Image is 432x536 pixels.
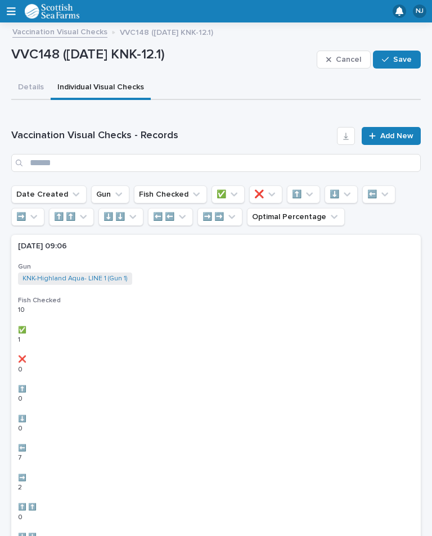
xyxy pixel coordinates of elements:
input: Search [11,154,421,172]
a: KNK-Highland Aqua- LINE 1 (Gun 1) [22,275,128,283]
button: Details [11,76,51,100]
h3: ⬅️ [18,444,414,453]
p: 1 [18,334,22,344]
h3: ⬆️ [18,385,414,394]
h3: ⬆️ ⬆️ [18,503,414,512]
button: ⬅️ [362,185,395,203]
button: ➡️ [11,208,44,226]
p: [DATE] 09:06 [18,242,215,251]
h3: ⬇️ [18,415,414,424]
button: ⬅️ ⬅️ [148,208,193,226]
button: Date Created [11,185,87,203]
button: Individual Visual Checks [51,76,151,100]
button: ⬆️ ⬆️ [49,208,94,226]
button: Fish Checked [134,185,207,203]
span: Add New [380,132,413,140]
button: Gun [91,185,129,203]
p: VVC148 ([DATE] KNK-12.1) [11,47,312,63]
a: Vaccination Visual Checks [12,25,107,38]
button: ➡️ ➡️ [197,208,242,226]
button: Optimal Percentage [247,208,345,226]
h3: Gun [18,262,414,271]
h3: Fish Checked [18,296,414,305]
span: Cancel [336,56,361,63]
h3: ❌ [18,355,414,364]
button: Cancel [317,51,371,69]
p: 10 [18,304,27,314]
p: 0 [18,364,25,374]
button: ⬇️ ⬇️ [98,208,143,226]
a: Add New [362,127,421,145]
p: 7 [18,452,24,462]
button: Save [373,51,421,69]
p: 0 [18,423,25,433]
p: 0 [18,511,25,521]
p: 0 [18,393,25,403]
div: NJ [413,4,426,18]
button: ⬆️ [287,185,320,203]
button: ✅ [211,185,245,203]
h1: Vaccination Visual Checks - Records [11,129,332,143]
p: VVC148 ([DATE] KNK-12.1) [120,25,213,38]
button: ❌ [249,185,282,203]
p: 2 [18,482,24,492]
button: ⬇️ [325,185,358,203]
img: uOABhIYSsOPhGJQdTwEw [25,4,80,19]
h3: ➡️ [18,474,414,483]
h3: ✅ [18,326,414,335]
span: Save [393,56,412,63]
